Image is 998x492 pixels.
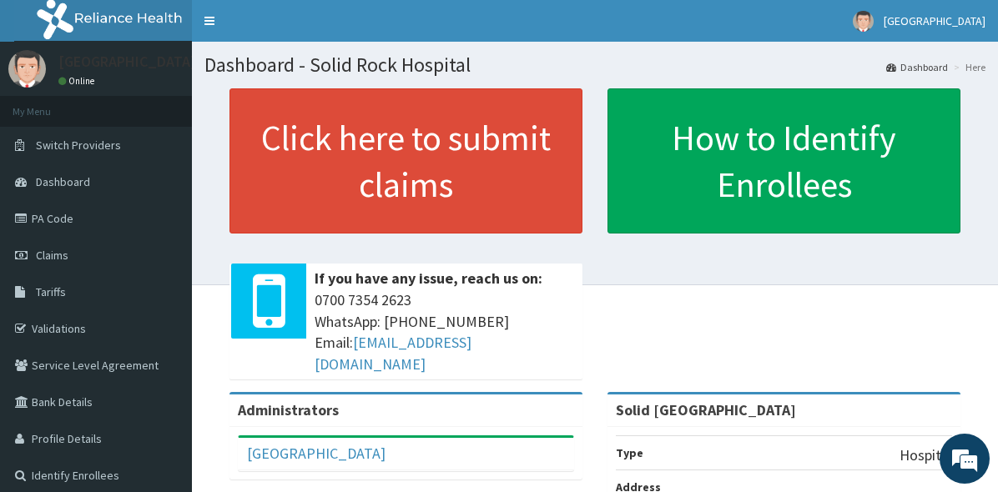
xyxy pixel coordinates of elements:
[8,50,46,88] img: User Image
[616,445,643,460] b: Type
[204,54,985,76] h1: Dashboard - Solid Rock Hospital
[886,60,948,74] a: Dashboard
[950,60,985,74] li: Here
[247,444,386,463] a: [GEOGRAPHIC_DATA]
[36,284,66,299] span: Tariffs
[315,333,471,374] a: [EMAIL_ADDRESS][DOMAIN_NAME]
[58,75,98,87] a: Online
[36,248,68,263] span: Claims
[853,11,874,32] img: User Image
[36,138,121,153] span: Switch Providers
[607,88,960,233] a: How to Identify Enrollees
[900,444,952,466] p: Hospital
[315,269,542,288] b: If you have any issue, reach us on:
[315,289,574,375] span: 0700 7354 2623 WhatsApp: [PHONE_NUMBER] Email:
[229,88,582,233] a: Click here to submit claims
[616,400,796,419] strong: Solid [GEOGRAPHIC_DATA]
[238,400,339,419] b: Administrators
[884,13,985,28] span: [GEOGRAPHIC_DATA]
[58,54,196,69] p: [GEOGRAPHIC_DATA]
[36,174,90,189] span: Dashboard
